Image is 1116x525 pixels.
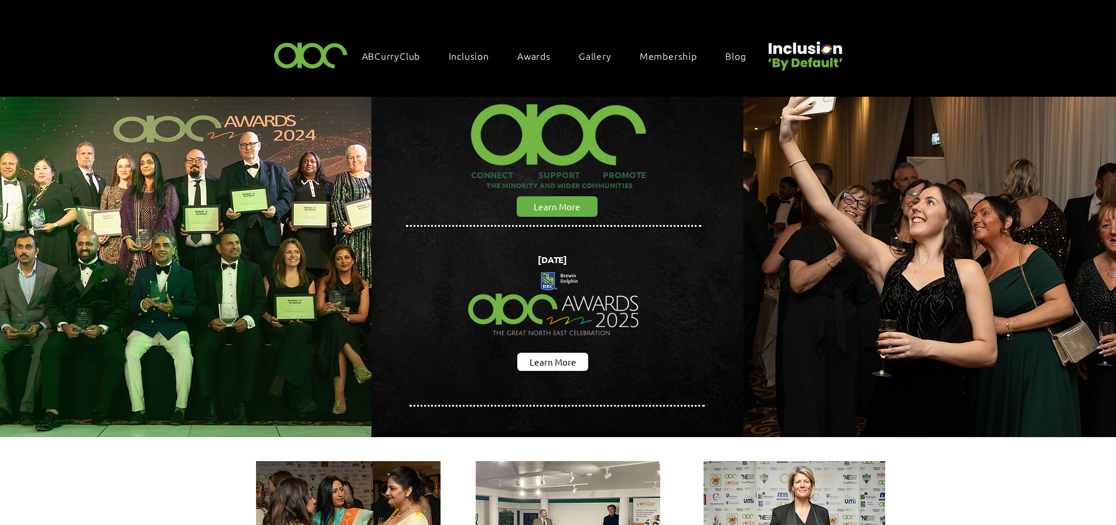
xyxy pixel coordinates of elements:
[530,356,576,368] span: Learn More
[458,251,650,359] img: Northern Insights Double Pager Apr 2025.png
[271,37,351,72] img: ABC-Logo-Blank-Background-01-01-2.png
[471,169,646,180] span: CONNECT SUPPORT PROMOTE
[465,89,652,169] img: ABC-Logo-Blank-Background-01-01-2_edited.png
[511,43,568,68] div: Awards
[362,49,421,62] span: ABCurryClub
[443,43,507,68] div: Inclusion
[534,200,581,213] span: Learn More
[356,43,764,68] nav: Site
[719,43,763,68] a: Blog
[640,49,697,62] span: Membership
[725,49,746,62] span: Blog
[371,97,744,434] img: abc background hero black.png
[764,32,845,72] img: Untitled design (22).png
[356,43,438,68] a: ABCurryClub
[449,49,489,62] span: Inclusion
[538,254,567,265] span: [DATE]
[486,180,633,190] span: THE MINORITY AND WIDER COMMUNITIES
[517,196,598,217] a: Learn More
[573,43,629,68] a: Gallery
[517,353,588,371] a: Learn More
[634,43,715,68] a: Membership
[517,49,551,62] span: Awards
[579,49,612,62] span: Gallery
